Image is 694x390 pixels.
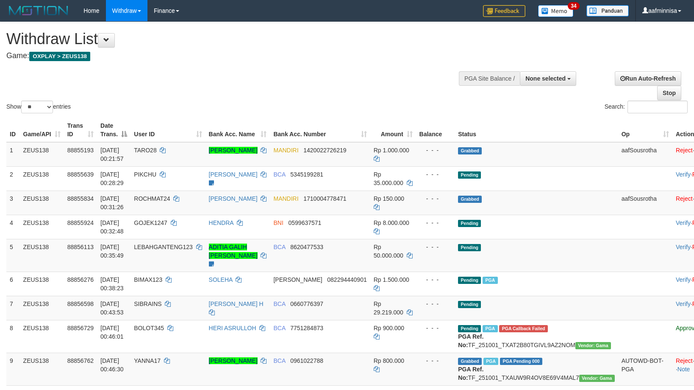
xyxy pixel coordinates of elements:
[419,324,452,332] div: - - -
[130,118,205,142] th: User ID: activate to sort column ascending
[20,320,64,353] td: ZEUS138
[209,276,233,283] a: SOLEHA
[676,147,693,154] a: Reject
[100,276,124,292] span: [DATE] 00:38:23
[374,147,409,154] span: Rp 1.000.000
[270,118,370,142] th: Bank Acc. Number: activate to sort column ascending
[416,118,455,142] th: Balance
[618,353,672,385] td: AUTOWD-BOT-PGA
[458,147,482,154] span: Grabbed
[20,272,64,296] td: ZEUS138
[20,166,64,191] td: ZEUS138
[209,244,258,259] a: ADITIA GALIH [PERSON_NAME]
[6,353,20,385] td: 9
[6,296,20,320] td: 7
[64,118,97,142] th: Trans ID: activate to sort column ascending
[579,375,615,382] span: Vendor URL: https://trx31.1velocity.biz
[209,325,256,331] a: HERI ASRULLOH
[374,300,403,316] span: Rp 29.219.000
[209,195,258,202] a: [PERSON_NAME]
[6,166,20,191] td: 2
[303,195,346,202] span: Copy 1710004778471 to clipboard
[483,5,525,17] img: Feedback.jpg
[288,219,321,226] span: Copy 0599637571 to clipboard
[458,301,481,308] span: Pending
[67,300,94,307] span: 88856598
[374,171,403,186] span: Rp 35.000.000
[21,101,53,113] select: Showentries
[100,171,124,186] span: [DATE] 00:28:29
[499,325,547,332] span: PGA Error
[374,357,404,364] span: Rp 800.000
[100,244,124,259] span: [DATE] 00:35:49
[20,215,64,239] td: ZEUS138
[20,118,64,142] th: Game/API: activate to sort column ascending
[134,244,193,250] span: LEBAHGANTENG123
[134,357,161,364] span: YANNA17
[6,142,20,167] td: 1
[676,300,691,307] a: Verify
[676,171,691,178] a: Verify
[676,195,693,202] a: Reject
[525,75,566,82] span: None selected
[273,276,322,283] span: [PERSON_NAME]
[6,52,454,60] h4: Game:
[677,366,690,373] a: Note
[100,195,124,210] span: [DATE] 00:31:26
[20,191,64,215] td: ZEUS138
[20,296,64,320] td: ZEUS138
[455,320,618,353] td: TF_251001_TXAT2B80TGIVL9AZ2NOM
[676,276,691,283] a: Verify
[419,356,452,365] div: - - -
[205,118,270,142] th: Bank Acc. Name: activate to sort column ascending
[273,195,298,202] span: MANDIRI
[209,171,258,178] a: [PERSON_NAME]
[97,118,130,142] th: Date Trans.: activate to sort column descending
[100,300,124,316] span: [DATE] 00:43:53
[618,118,672,142] th: Op: activate to sort column ascending
[657,86,681,100] a: Stop
[6,118,20,142] th: ID
[6,239,20,272] td: 5
[290,325,323,331] span: Copy 7751284873 to clipboard
[209,357,258,364] a: [PERSON_NAME]
[209,300,264,307] a: [PERSON_NAME] H
[455,353,618,385] td: TF_251001_TXAUW9R4OV8E69V4MAL7
[20,239,64,272] td: ZEUS138
[273,244,285,250] span: BCA
[6,320,20,353] td: 8
[6,272,20,296] td: 6
[273,219,283,226] span: BNI
[374,195,404,202] span: Rp 150.000
[290,171,323,178] span: Copy 5345199281 to clipboard
[618,142,672,167] td: aafSousrotha
[618,191,672,215] td: aafSousrotha
[134,147,156,154] span: TARO28
[605,101,688,113] label: Search:
[67,244,94,250] span: 88856113
[67,219,94,226] span: 88855924
[627,101,688,113] input: Search:
[134,276,162,283] span: BIMAX123
[419,219,452,227] div: - - -
[327,276,366,283] span: Copy 082294440901 to clipboard
[455,118,618,142] th: Status
[459,71,520,86] div: PGA Site Balance /
[67,357,94,364] span: 88856762
[419,275,452,284] div: - - -
[538,5,574,17] img: Button%20Memo.svg
[6,191,20,215] td: 3
[134,325,164,331] span: BOLOT345
[586,5,629,17] img: panduan.png
[458,196,482,203] span: Grabbed
[676,357,693,364] a: Reject
[273,300,285,307] span: BCA
[134,219,167,226] span: GOJEK1247
[290,300,323,307] span: Copy 0660776397 to clipboard
[419,194,452,203] div: - - -
[273,357,285,364] span: BCA
[134,195,170,202] span: ROCHMAT24
[374,325,404,331] span: Rp 900.000
[374,244,403,259] span: Rp 50.000.000
[419,243,452,251] div: - - -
